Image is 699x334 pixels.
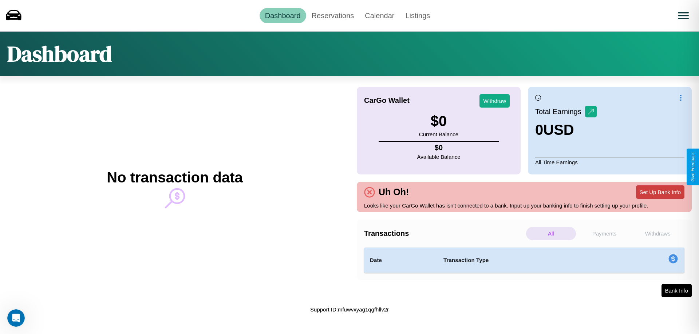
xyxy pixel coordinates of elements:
[370,256,432,265] h4: Date
[636,185,684,199] button: Set Up Bank Info
[417,144,461,152] h4: $ 0
[364,96,410,105] h4: CarGo Wallet
[662,284,692,297] button: Bank Info
[443,256,609,265] h4: Transaction Type
[535,157,684,167] p: All Time Earnings
[364,201,684,210] p: Looks like your CarGo Wallet has isn't connected to a bank. Input up your banking info to finish ...
[359,8,400,23] a: Calendar
[310,305,389,314] p: Support ID: mfuwvxyag1qgfhllv2r
[479,94,510,108] button: Withdraw
[633,227,683,240] p: Withdraws
[260,8,306,23] a: Dashboard
[419,129,458,139] p: Current Balance
[7,309,25,327] iframe: Intercom live chat
[364,229,524,238] h4: Transactions
[375,187,412,197] h4: Uh Oh!
[7,39,112,69] h1: Dashboard
[364,248,684,273] table: simple table
[306,8,360,23] a: Reservations
[580,227,629,240] p: Payments
[535,105,585,118] p: Total Earnings
[107,169,242,186] h2: No transaction data
[673,5,694,26] button: Open menu
[417,152,461,162] p: Available Balance
[419,113,458,129] h3: $ 0
[526,227,576,240] p: All
[690,152,695,182] div: Give Feedback
[535,122,597,138] h3: 0 USD
[400,8,435,23] a: Listings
